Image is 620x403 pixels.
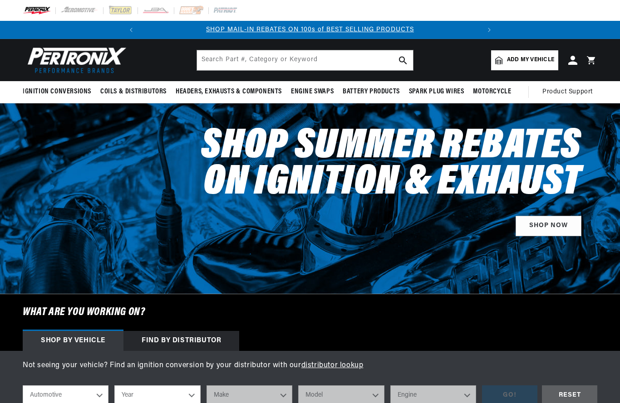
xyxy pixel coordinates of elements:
[393,50,413,70] button: search button
[23,360,597,372] p: Not seeing your vehicle? Find an ignition conversion by your distributor with our
[301,362,364,369] a: distributor lookup
[491,50,558,70] a: Add my vehicle
[343,87,400,97] span: Battery Products
[122,21,140,39] button: Translation missing: en.sections.announcements.previous_announcement
[473,87,511,97] span: Motorcycle
[338,81,404,102] summary: Battery Products
[542,81,597,103] summary: Product Support
[516,216,581,236] a: SHOP NOW
[409,87,464,97] span: Spark Plug Wires
[201,129,581,201] h2: Shop Summer Rebates on Ignition & Exhaust
[123,331,239,351] div: Find by Distributor
[23,81,96,102] summary: Ignition Conversions
[286,81,338,102] summary: Engine Swaps
[197,50,413,70] input: Search Part #, Category or Keyword
[96,81,171,102] summary: Coils & Distributors
[291,87,334,97] span: Engine Swaps
[23,331,123,351] div: Shop by vehicle
[23,87,91,97] span: Ignition Conversions
[480,21,498,39] button: Translation missing: en.sections.announcements.next_announcement
[468,81,516,102] summary: Motorcycle
[176,87,282,97] span: Headers, Exhausts & Components
[206,26,414,33] a: SHOP MAIL-IN REBATES ON 100s of BEST SELLING PRODUCTS
[100,87,167,97] span: Coils & Distributors
[171,81,286,102] summary: Headers, Exhausts & Components
[140,25,480,35] div: Announcement
[507,56,554,64] span: Add my vehicle
[404,81,469,102] summary: Spark Plug Wires
[23,44,127,76] img: Pertronix
[542,87,593,97] span: Product Support
[140,25,480,35] div: 1 of 2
